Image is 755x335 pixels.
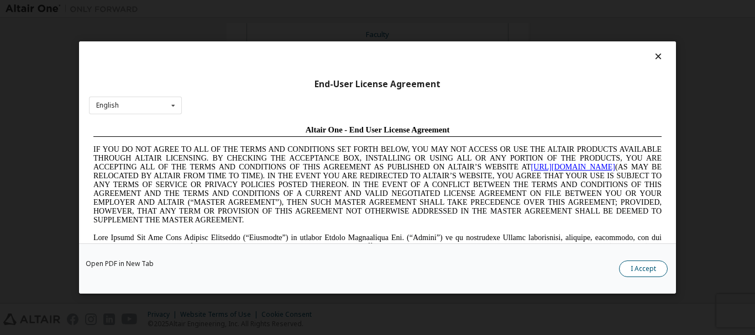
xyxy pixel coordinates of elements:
[89,79,666,90] div: End-User License Agreement
[619,260,668,277] button: I Accept
[96,102,119,109] div: English
[4,24,573,103] span: IF YOU DO NOT AGREE TO ALL OF THE TERMS AND CONDITIONS SET FORTH BELOW, YOU MAY NOT ACCESS OR USE...
[4,113,573,192] span: Lore Ipsumd Sit Ame Cons Adipisc Elitseddo (“Eiusmodte”) in utlabor Etdolo Magnaaliqua Eni. (“Adm...
[217,4,361,13] span: Altair One - End User License Agreement
[442,42,526,50] a: [URL][DOMAIN_NAME]
[86,260,154,267] a: Open PDF in New Tab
